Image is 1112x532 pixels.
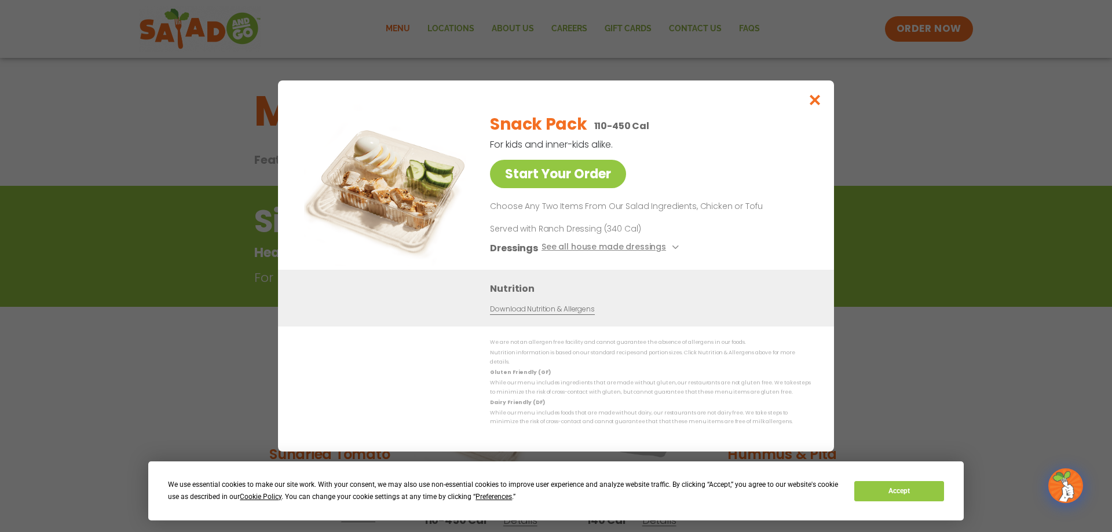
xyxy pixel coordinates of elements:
[148,461,964,520] div: Cookie Consent Prompt
[490,399,544,406] strong: Dairy Friendly (DF)
[490,241,538,255] h3: Dressings
[490,304,594,315] a: Download Nutrition & Allergens
[490,379,811,397] p: While our menu includes ingredients that are made without gluten, our restaurants are not gluten ...
[490,348,811,366] p: Nutrition information is based on our standard recipes and portion sizes. Click Nutrition & Aller...
[490,369,550,376] strong: Gluten Friendly (GF)
[240,493,281,501] span: Cookie Policy
[854,481,943,501] button: Accept
[490,223,704,235] p: Served with Ranch Dressing (340 Cal)
[168,479,840,503] div: We use essential cookies to make our site work. With your consent, we may also use non-essential ...
[304,104,466,266] img: Featured product photo for Snack Pack
[475,493,512,501] span: Preferences
[490,281,817,296] h3: Nutrition
[542,241,682,255] button: See all house made dressings
[490,338,811,347] p: We are not an allergen free facility and cannot guarantee the absence of allergens in our foods.
[490,160,626,188] a: Start Your Order
[490,137,751,152] p: For kids and inner-kids alike.
[490,112,587,137] h2: Snack Pack
[594,119,649,133] p: 110-450 Cal
[490,409,811,427] p: While our menu includes foods that are made without dairy, our restaurants are not dairy free. We...
[1049,469,1082,502] img: wpChatIcon
[490,200,806,214] p: Choose Any Two Items From Our Salad Ingredients, Chicken or Tofu
[796,80,834,119] button: Close modal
